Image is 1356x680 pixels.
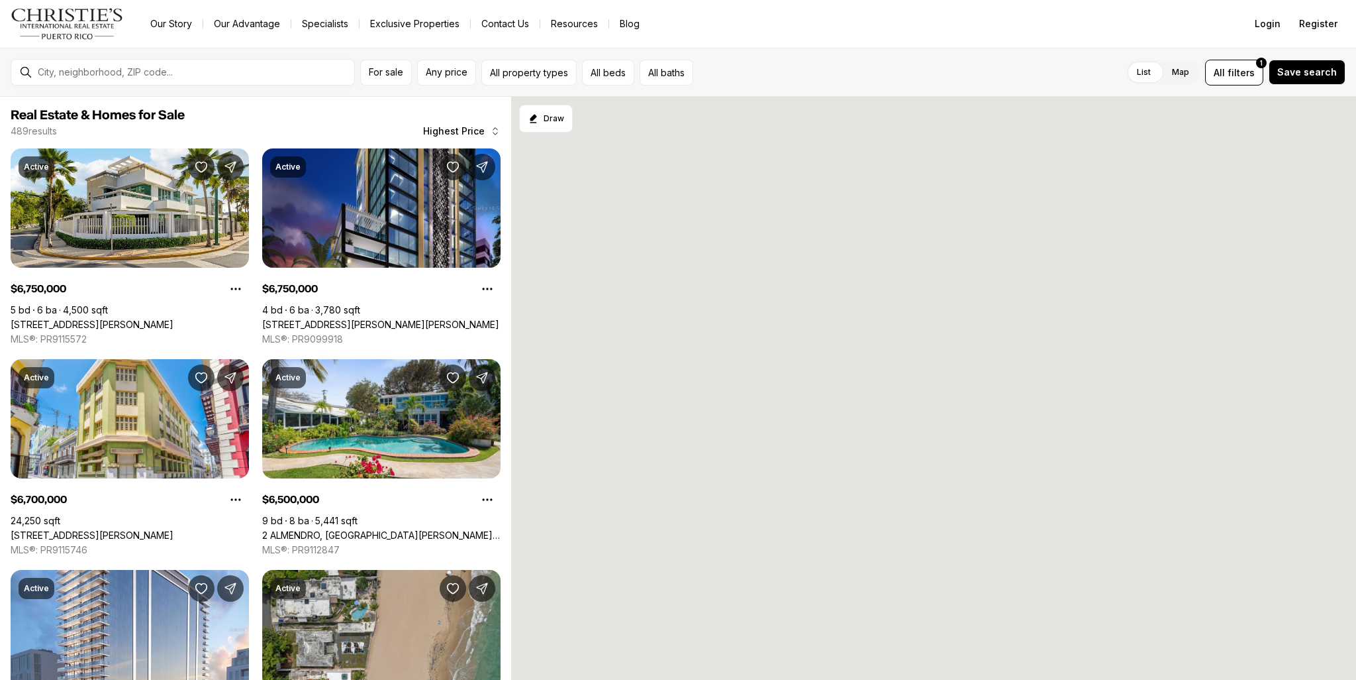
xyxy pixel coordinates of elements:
a: Blog [609,15,650,33]
label: List [1126,60,1161,84]
span: Highest Price [423,126,485,137]
button: Highest Price [415,118,508,144]
span: Any price [426,67,467,78]
button: All property types [481,60,577,85]
p: Active [275,162,301,172]
button: Save Property: 1350 WILSON AVENUE #10-11-W [440,154,466,180]
p: Active [24,162,49,172]
a: Exclusive Properties [360,15,470,33]
a: Specialists [291,15,359,33]
span: Register [1299,19,1337,29]
p: 489 results [11,126,57,137]
button: Start drawing [519,105,573,133]
span: For sale [369,67,403,78]
a: 2220 CALLE PARK BLVD, SAN JUAN PR, 00913 [11,319,173,331]
button: Share Property [469,365,495,391]
span: filters [1228,66,1255,80]
button: Login [1247,11,1288,37]
label: Map [1161,60,1200,84]
p: Active [275,372,301,383]
span: 1 [1260,58,1263,68]
a: Resources [540,15,608,33]
span: All [1214,66,1225,80]
button: Share Property [217,365,244,391]
button: Save Property: 1149 ASHFORD AVENUE VANDERBILT RESIDENCES #1003 [188,575,215,602]
a: Our Story [140,15,203,33]
button: For sale [360,60,412,85]
button: Property options [474,486,501,513]
button: Contact Us [471,15,540,33]
button: Share Property [217,575,244,602]
button: Share Property [469,575,495,602]
button: Property options [474,276,501,302]
button: Register [1291,11,1345,37]
a: 251/253 TETUAN ST, SAN JUAN PR, 00901 [11,530,173,541]
button: Share Property [469,154,495,180]
p: Active [24,372,49,383]
img: logo [11,8,124,40]
span: Login [1255,19,1281,29]
span: Save search [1277,67,1337,78]
button: All beds [582,60,634,85]
button: Save Property: 251/253 TETUAN ST [188,365,215,391]
button: Property options [222,276,249,302]
button: Save search [1269,60,1345,85]
button: Save Property: 2220 CALLE PARK BLVD [188,154,215,180]
button: Any price [417,60,476,85]
p: Active [24,583,49,594]
button: Save Property: 2 ALMENDRO [440,365,466,391]
button: All baths [640,60,693,85]
a: Our Advantage [203,15,291,33]
span: Real Estate & Homes for Sale [11,109,185,122]
p: Active [275,583,301,594]
button: Property options [222,486,249,513]
button: Save Property: 2021 CALLE ITALIA [440,575,466,602]
button: Allfilters1 [1205,60,1263,85]
a: 1350 WILSON AVENUE #10-11-W, SAN JUAN PR, 00907 [262,319,499,331]
a: 2 ALMENDRO, SAN JUAN PR, 00913 [262,530,501,541]
button: Share Property [217,154,244,180]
